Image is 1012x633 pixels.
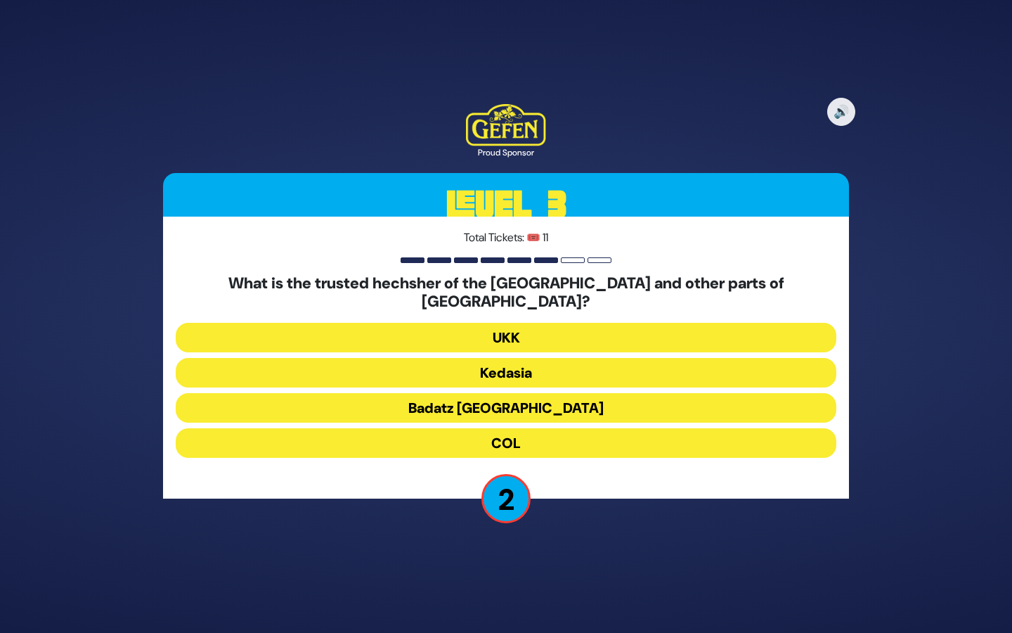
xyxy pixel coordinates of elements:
[827,98,855,126] button: 🔊
[176,229,836,246] p: Total Tickets: 🎟️ 11
[176,358,836,388] button: Kedasia
[176,323,836,352] button: UKK
[176,274,836,312] h5: What is the trusted hechsher of the [GEOGRAPHIC_DATA] and other parts of [GEOGRAPHIC_DATA]?
[163,173,849,236] h3: Level 3
[176,428,836,458] button: COL
[466,146,545,159] div: Proud Sponsor
[481,474,531,523] p: 2
[466,104,545,146] img: Kedem
[176,393,836,423] button: Badatz [GEOGRAPHIC_DATA]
